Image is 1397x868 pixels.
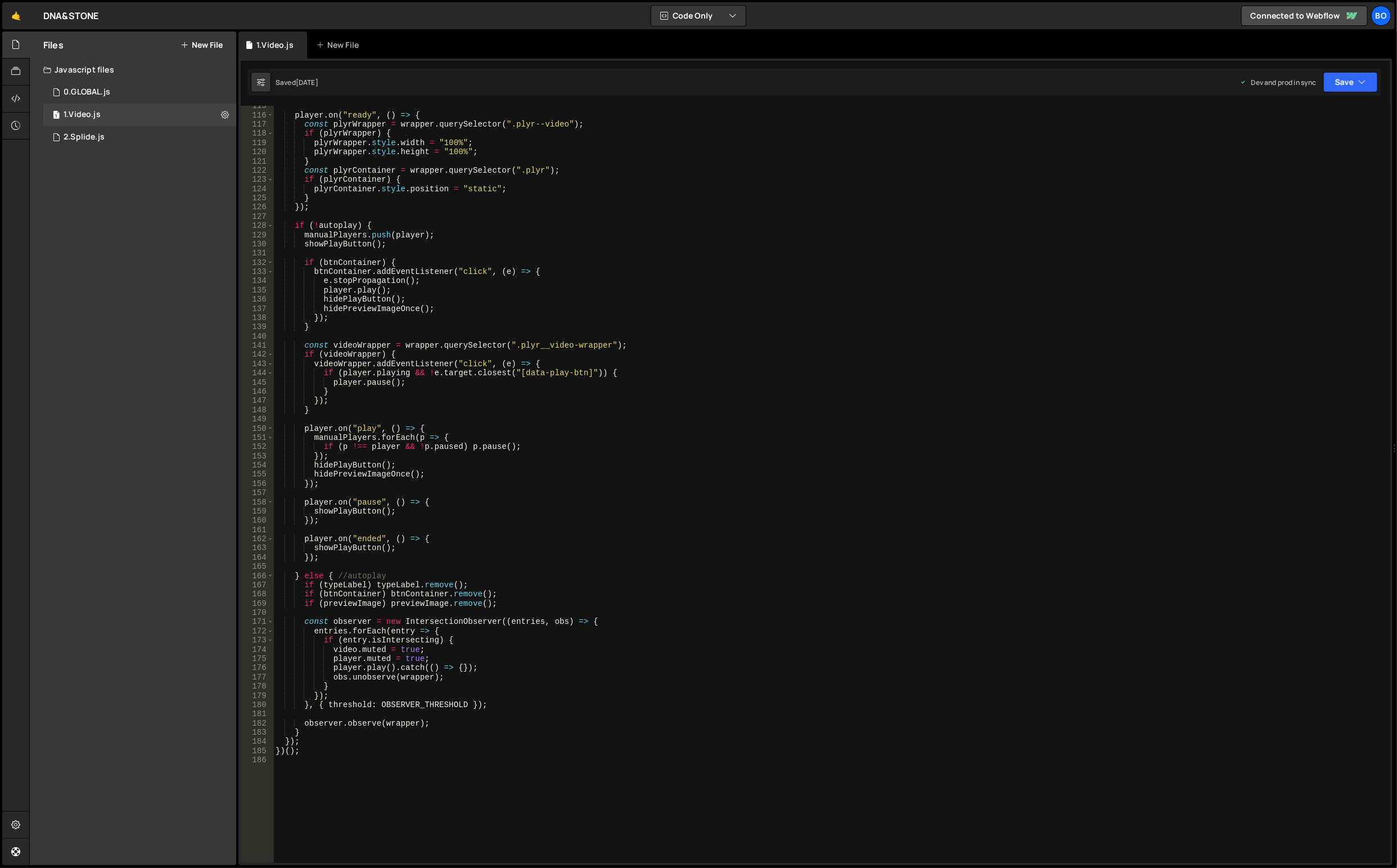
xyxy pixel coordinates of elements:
div: 148 [241,406,274,415]
div: 181 [241,709,274,718]
div: Dev and prod in sync [1240,78,1317,87]
div: 146 [241,387,274,396]
div: 134 [241,276,274,285]
div: 143 [241,359,274,368]
div: 15739/41879.js [43,126,236,149]
div: 142 [241,350,274,359]
div: 1.Video.js [256,39,294,51]
div: 186 [241,755,274,764]
div: 127 [241,212,274,221]
div: 125 [241,194,274,203]
div: 185 [241,746,274,755]
div: 174 [241,645,274,654]
a: Connected to Webflow [1241,6,1368,26]
div: 165 [241,562,274,571]
div: 158 [241,498,274,507]
a: Bo [1371,6,1391,26]
button: Code Only [651,6,746,26]
div: 170 [241,608,274,617]
div: 1.Video.js [64,110,101,120]
div: 179 [241,691,274,700]
div: 151 [241,433,274,442]
div: 175 [241,654,274,663]
button: Save [1323,72,1378,92]
div: 152 [241,442,274,451]
div: 122 [241,166,274,175]
div: 116 [241,111,274,120]
div: 180 [241,700,274,709]
div: 121 [241,157,274,166]
div: 131 [241,249,274,258]
h2: Files [43,39,64,51]
div: 145 [241,378,274,387]
div: 184 [241,737,274,746]
div: 137 [241,304,274,313]
div: 128 [241,221,274,230]
div: 159 [241,507,274,516]
span: 1 [53,111,60,120]
div: 156 [241,479,274,488]
div: 130 [241,240,274,249]
div: 163 [241,543,274,552]
div: 147 [241,396,274,405]
div: 162 [241,534,274,543]
div: 135 [241,286,274,295]
div: 120 [241,147,274,156]
div: Javascript files [30,59,236,81]
div: DNA&STONE [43,9,98,23]
div: 155 [241,470,274,479]
div: 138 [241,313,274,322]
div: 178 [241,682,274,691]
button: New File [181,41,223,50]
div: 139 [241,322,274,331]
div: [DATE] [296,78,318,87]
div: 140 [241,332,274,341]
div: 136 [241,295,274,304]
div: 172 [241,627,274,636]
div: 153 [241,452,274,461]
div: 166 [241,572,274,581]
div: 129 [241,231,274,240]
div: 169 [241,599,274,608]
div: 164 [241,553,274,562]
div: 161 [241,525,274,534]
div: 117 [241,120,274,129]
a: 🤙 [2,2,30,29]
div: 149 [241,415,274,424]
div: 150 [241,424,274,433]
div: 15739/41871.js [43,104,236,126]
div: 168 [241,590,274,599]
div: 123 [241,175,274,184]
div: 144 [241,368,274,377]
div: 124 [241,185,274,194]
div: Saved [276,78,318,87]
div: 154 [241,461,274,470]
div: 15739/41853.js [43,81,236,104]
div: 157 [241,488,274,497]
div: New File [316,39,363,51]
div: 167 [241,581,274,590]
div: 115 [241,101,274,110]
div: 119 [241,138,274,147]
div: 133 [241,267,274,276]
div: 141 [241,341,274,350]
div: 177 [241,673,274,682]
div: 2.Splide.js [64,132,105,142]
div: 132 [241,258,274,267]
div: 182 [241,719,274,728]
div: 183 [241,728,274,737]
div: 160 [241,516,274,525]
div: 176 [241,663,274,672]
div: 173 [241,636,274,645]
div: 118 [241,129,274,138]
div: 126 [241,203,274,212]
div: 0.GLOBAL.js [64,87,110,97]
div: 171 [241,617,274,626]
